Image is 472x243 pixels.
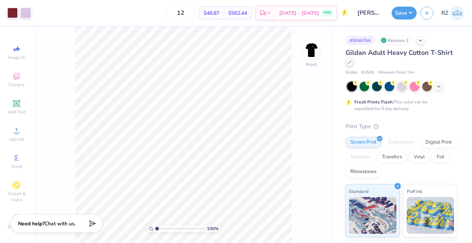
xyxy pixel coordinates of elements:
[8,109,25,115] span: Add Text
[204,9,219,17] span: $46.87
[346,137,381,148] div: Screen Print
[346,48,453,57] span: Gildan Adult Heavy Cotton T-Shirt
[383,137,419,148] div: Embroidery
[421,137,457,148] div: Digital Print
[361,70,374,76] span: # G500
[45,220,76,227] span: Chat with us.
[346,166,381,177] div: Rhinestones
[392,7,417,20] button: Save
[407,197,454,234] img: Puff Ink
[11,163,22,169] span: Greek
[8,224,25,230] span: Decorate
[349,187,368,195] span: Standard
[377,152,407,163] div: Transfers
[207,225,219,232] span: 100 %
[346,122,457,131] div: Print Type
[441,9,448,17] span: RZ
[279,9,319,17] span: [DATE] - [DATE]
[349,197,396,234] img: Standard
[378,70,415,76] span: Minimum Order: 24 +
[228,9,247,17] span: $562.44
[306,61,317,68] div: Front
[379,36,413,45] div: Revision 2
[441,6,465,20] a: RZ
[346,70,357,76] span: Gildan
[409,152,430,163] div: Vinyl
[4,191,29,202] span: Clipart & logos
[354,99,393,105] strong: Fresh Prints Flash:
[352,6,388,20] input: Untitled Design
[9,136,24,142] span: Upload
[354,99,445,112] div: This color can be expedited for 5 day delivery.
[18,220,45,227] strong: Need help?
[304,43,319,57] img: Front
[323,10,331,15] span: FREE
[432,152,449,163] div: Foil
[450,6,465,20] img: Rachel Zimmerman
[166,6,195,20] input: – –
[8,54,25,60] span: Image AI
[8,82,25,88] span: Designs
[407,187,422,195] span: Puff Ink
[346,36,375,45] div: # 504676A
[346,152,375,163] div: Applique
